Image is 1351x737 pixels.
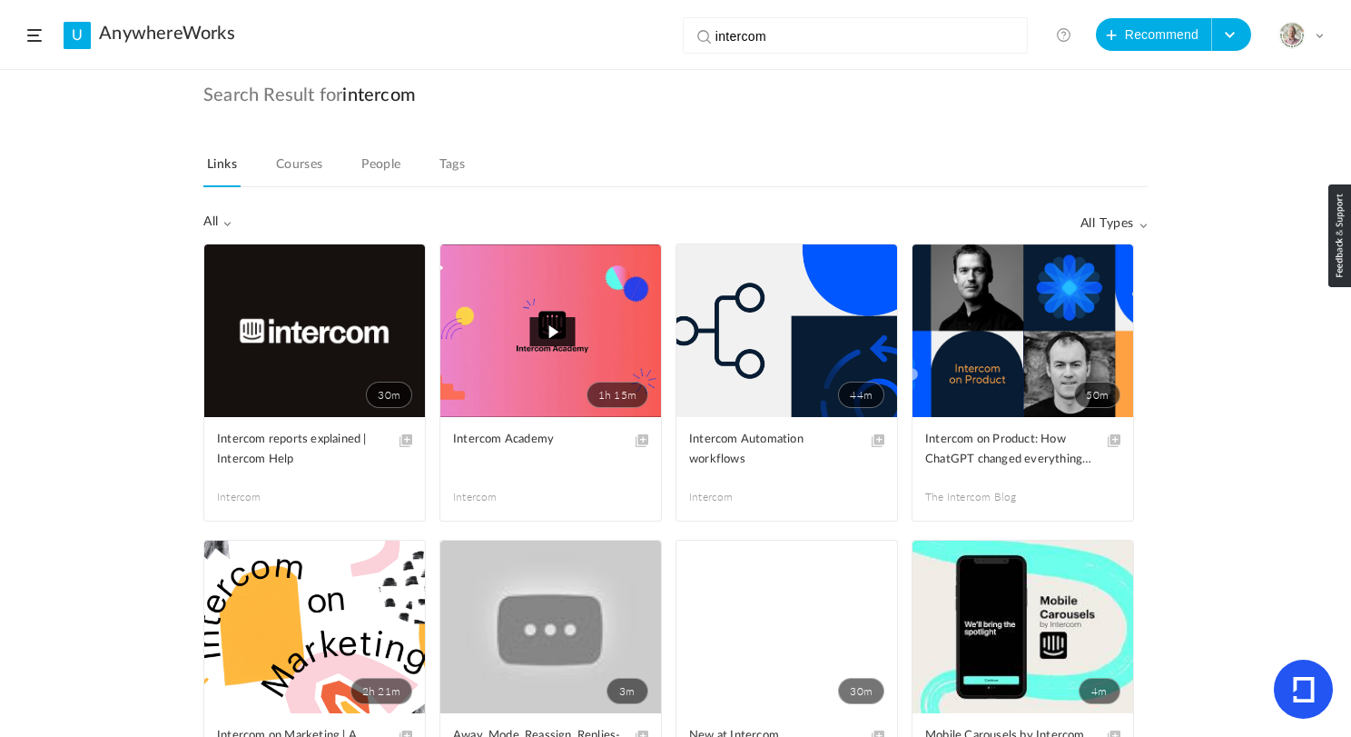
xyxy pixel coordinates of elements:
[64,22,91,49] a: U
[358,153,405,187] a: People
[350,678,412,704] span: 2h 21m
[1096,18,1212,51] button: Recommend
[925,430,1120,471] a: Intercom on Product: How ChatGPT changed everything | The Intercom Blog
[204,244,425,417] a: 30m
[606,678,648,704] span: 3m
[440,244,661,417] a: 1h 15m
[912,541,1133,713] a: 4m
[689,489,787,505] span: Intercom
[203,153,241,187] a: Links
[925,489,1023,505] span: The Intercom Blog
[689,430,884,471] a: Intercom Automation workflows
[203,214,232,230] span: All
[453,489,551,505] span: Intercom
[217,430,385,470] span: Intercom reports explained | Intercom Help
[342,85,416,106] span: intercom
[1328,184,1351,287] img: loop_feedback_btn.png
[453,430,621,450] span: Intercom Academy
[912,244,1133,417] a: 50m
[99,23,235,45] a: AnywhereWorks
[1279,23,1305,48] img: julia-s-version-gybnm-profile-picture-frame-2024-template-16.png
[689,430,857,470] span: Intercom Automation workflows
[203,85,1148,134] h2: Search Result for
[217,489,315,505] span: intercom
[272,153,327,187] a: Courses
[366,382,412,408] span: 30m
[676,541,897,713] a: 30m
[1080,216,1148,232] span: All Types
[587,382,648,408] span: 1h 15m
[1074,382,1120,408] span: 50m
[440,541,661,713] a: 3m
[676,244,897,417] a: 44m
[453,430,648,471] a: Intercom Academy
[715,18,1003,55] input: Search here...
[838,382,884,408] span: 44m
[217,430,412,471] a: Intercom reports explained | Intercom Help
[925,430,1093,470] span: Intercom on Product: How ChatGPT changed everything | The Intercom Blog
[1079,678,1120,704] span: 4m
[204,541,425,713] a: 2h 21m
[838,678,884,704] span: 30m
[436,153,468,187] a: Tags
